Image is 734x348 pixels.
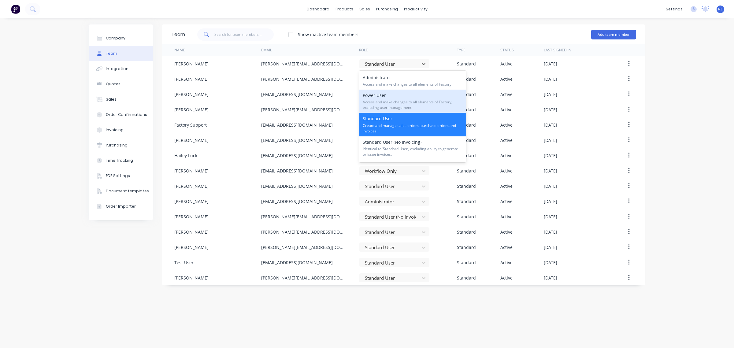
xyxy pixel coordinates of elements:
[457,91,476,98] div: Standard
[261,259,333,266] div: [EMAIL_ADDRESS][DOMAIN_NAME]
[457,259,476,266] div: Standard
[544,137,557,143] div: [DATE]
[359,47,368,53] div: Role
[544,152,557,159] div: [DATE]
[457,275,476,281] div: Standard
[544,229,557,235] div: [DATE]
[457,183,476,189] div: Standard
[457,122,476,128] div: Standard
[106,158,133,163] div: Time Tracking
[359,113,466,136] div: Standard User
[500,61,513,67] div: Active
[304,5,332,14] a: dashboard
[261,61,347,67] div: [PERSON_NAME][EMAIL_ADDRESS][DOMAIN_NAME]
[174,259,194,266] div: Test User
[663,5,686,14] div: settings
[174,168,209,174] div: [PERSON_NAME]
[89,183,153,199] button: Document templates
[261,213,347,220] div: [PERSON_NAME][EMAIL_ADDRESS][DOMAIN_NAME]
[174,275,209,281] div: [PERSON_NAME]
[106,112,147,117] div: Order Confirmations
[500,213,513,220] div: Active
[500,244,513,250] div: Active
[457,229,476,235] div: Standard
[106,81,120,87] div: Quotes
[544,106,557,113] div: [DATE]
[359,136,466,160] div: Standard User (No Invoicing)
[174,229,209,235] div: [PERSON_NAME]
[544,213,557,220] div: [DATE]
[500,229,513,235] div: Active
[544,168,557,174] div: [DATE]
[363,146,462,157] span: Identical to ‘Standard User’, excluding ability to generate or issue invoices.
[544,91,557,98] div: [DATE]
[89,199,153,214] button: Order Importer
[373,5,401,14] div: purchasing
[89,92,153,107] button: Sales
[500,152,513,159] div: Active
[261,183,333,189] div: [EMAIL_ADDRESS][DOMAIN_NAME]
[544,61,557,67] div: [DATE]
[356,5,373,14] div: sales
[106,143,128,148] div: Purchasing
[106,127,124,133] div: Invoicing
[106,35,125,41] div: Company
[363,99,462,110] span: Access and make changes to all elements of Factory, excluding user management.
[261,244,347,250] div: [PERSON_NAME][EMAIL_ADDRESS][DOMAIN_NAME]
[106,51,117,56] div: Team
[261,137,333,143] div: [EMAIL_ADDRESS][DOMAIN_NAME]
[261,47,272,53] div: Email
[363,82,462,87] span: Access and make changes to all elements of Factory.
[500,47,514,53] div: Status
[106,188,149,194] div: Document templates
[89,138,153,153] button: Purchasing
[500,137,513,143] div: Active
[174,61,209,67] div: [PERSON_NAME]
[363,123,462,134] span: Create and manage sales orders, purchase orders and invoices.
[359,90,466,113] div: Power User
[359,72,466,90] div: Administrator
[500,106,513,113] div: Active
[457,152,476,159] div: Standard
[174,213,209,220] div: [PERSON_NAME]
[261,168,333,174] div: [EMAIL_ADDRESS][DOMAIN_NAME]
[214,28,274,41] input: Search for team members...
[457,47,465,53] div: Type
[174,106,209,113] div: [PERSON_NAME]
[174,183,209,189] div: [PERSON_NAME]
[174,244,209,250] div: [PERSON_NAME]
[174,198,209,205] div: [PERSON_NAME]
[500,259,513,266] div: Active
[261,76,347,82] div: [PERSON_NAME][EMAIL_ADDRESS][DOMAIN_NAME]
[457,213,476,220] div: Standard
[544,259,557,266] div: [DATE]
[500,91,513,98] div: Active
[457,106,476,113] div: Standard
[457,168,476,174] div: Standard
[174,91,209,98] div: [PERSON_NAME]
[500,198,513,205] div: Active
[171,31,185,38] div: Team
[106,66,131,72] div: Integrations
[544,275,557,281] div: [DATE]
[500,168,513,174] div: Active
[332,5,356,14] div: products
[500,183,513,189] div: Active
[89,31,153,46] button: Company
[544,244,557,250] div: [DATE]
[261,275,347,281] div: [PERSON_NAME][EMAIL_ADDRESS][DOMAIN_NAME]
[106,97,117,102] div: Sales
[500,76,513,82] div: Active
[457,198,476,205] div: Standard
[544,122,557,128] div: [DATE]
[174,137,209,143] div: [PERSON_NAME]
[11,5,20,14] img: Factory
[89,168,153,183] button: PDF Settings
[89,107,153,122] button: Order Confirmations
[89,46,153,61] button: Team
[106,173,130,179] div: PDF Settings
[359,160,466,183] div: Standard User (No Pricing)
[591,30,636,39] button: Add team member
[174,76,209,82] div: [PERSON_NAME]
[174,122,207,128] div: Factory Support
